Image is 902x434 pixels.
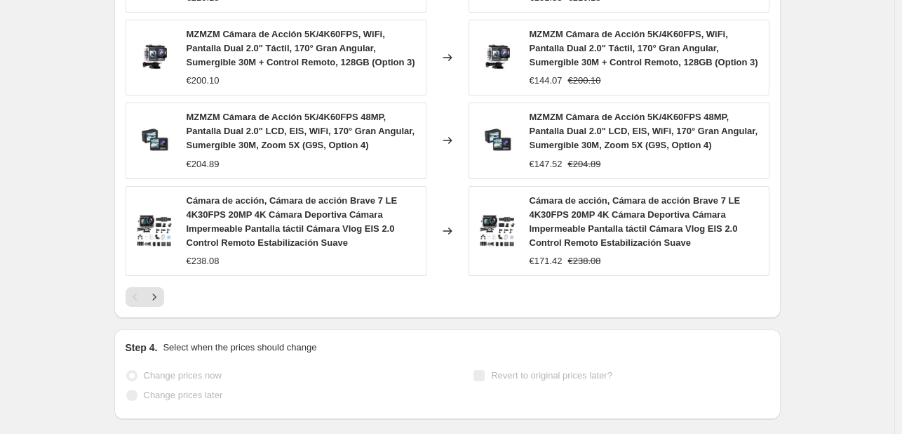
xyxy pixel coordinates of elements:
span: Revert to original prices later? [491,370,612,381]
div: €171.42 [530,254,563,268]
span: MZMZM Cámara de Acción 5K/4K60FPS, WiFi, Pantalla Dual 2.0" Táctil, 170° Gran Angular, Sumergible... [187,29,415,67]
span: Cámara de acción, Cámara de acción Brave 7 LE 4K30FPS 20MP 4K Cámara Deportiva Cámara Impermeable... [187,195,398,248]
p: Select when the prices should change [163,341,316,355]
strike: €200.10 [568,74,601,88]
strike: €204.89 [568,157,601,171]
img: 61Xi6aslcnL_80x.jpg [133,210,175,252]
span: Change prices now [144,370,222,381]
img: 516cNGR1GSL_80x.jpg [476,119,518,162]
span: MZMZM Cámara de Acción 5K/4K60FPS, WiFi, Pantalla Dual 2.0" Táctil, 170° Gran Angular, Sumergible... [530,29,758,67]
span: MZMZM Cámara de Acción 5K/4K60FPS 48MP, Pantalla Dual 2.0" LCD, EIS, WiFi, 170° Gran Angular, Sum... [530,112,758,150]
h2: Step 4. [126,341,158,355]
div: €144.07 [530,74,563,88]
span: Cámara de acción, Cámara de acción Brave 7 LE 4K30FPS 20MP 4K Cámara Deportiva Cámara Impermeable... [530,195,741,248]
div: €200.10 [187,74,220,88]
div: €204.89 [187,157,220,171]
img: 61Xi6aslcnL_80x.jpg [476,210,518,252]
nav: Pagination [126,287,164,307]
img: 516cNGR1GSL_80x.jpg [133,119,175,162]
div: €147.52 [530,157,563,171]
span: MZMZM Cámara de Acción 5K/4K60FPS 48MP, Pantalla Dual 2.0" LCD, EIS, WiFi, 170° Gran Angular, Sum... [187,112,415,150]
img: 41KipUosGXL_80x.jpg [476,37,518,79]
span: Change prices later [144,390,223,400]
button: Next [144,287,164,307]
div: €238.08 [187,254,220,268]
strike: €238.08 [568,254,601,268]
img: 41KipUosGXL_80x.jpg [133,37,175,79]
